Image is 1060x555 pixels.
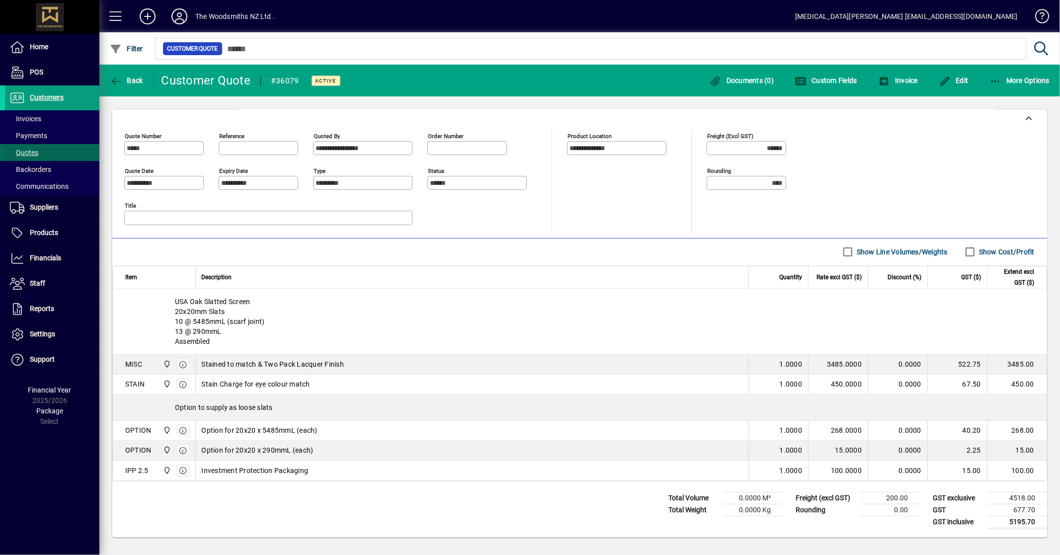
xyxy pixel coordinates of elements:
td: Total Volume [663,492,723,504]
td: 15.00 [927,461,987,480]
span: Description [202,272,232,283]
div: 450.0000 [815,379,862,389]
span: Option for 20x20 x 290mmL (each) [202,445,314,455]
mat-label: Type [314,167,326,174]
a: Settings [5,322,99,347]
a: Payments [5,127,99,144]
span: Communications [10,182,69,190]
div: OPTION [125,425,152,435]
button: Documents (0) [707,72,776,89]
span: Custom Fields [795,77,857,84]
div: 15.0000 [815,445,862,455]
span: Documents (0) [709,77,774,84]
span: Package [36,407,63,415]
span: POS [30,68,43,76]
a: Support [5,347,99,372]
a: Knowledge Base [1028,2,1048,34]
span: Payments [10,132,47,140]
td: 450.00 [987,375,1047,395]
div: USA Oak Slatted Screen 20x20mm Slats 10 @ 5485mmL (scarf joint) 13 @ 290mmL Assembled [113,289,1047,354]
span: Option for 20x20 x 5485mmL (each) [202,425,318,435]
span: Staff [30,279,45,287]
span: Stained to match & Two Pack Lacquer Finish [202,359,344,369]
mat-label: Expiry date [219,167,248,174]
span: The Woodsmiths [161,425,172,436]
td: GST inclusive [928,516,987,528]
button: Invoice [876,72,920,89]
span: Item [125,272,137,283]
span: Stain Charge for eye colour match [202,379,310,389]
span: Quantity [779,272,802,283]
mat-label: Title [125,202,136,209]
span: GST ($) [961,272,981,283]
mat-label: Quote number [125,132,162,139]
a: Products [5,221,99,245]
span: The Woodsmiths [161,379,172,390]
td: 5195.70 [987,516,1047,528]
mat-label: Order number [428,132,464,139]
div: 100.0000 [815,466,862,476]
span: 1.0000 [780,425,803,435]
td: 40.20 [927,421,987,441]
div: Option to supply as loose slats [113,395,1047,420]
span: More Options [989,77,1050,84]
td: 200.00 [860,492,920,504]
button: Profile [163,7,195,25]
button: More Options [987,72,1053,89]
span: 1.0000 [780,379,803,389]
button: Edit [936,72,971,89]
span: Financials [30,254,61,262]
span: Reports [30,305,54,313]
div: 268.0000 [815,425,862,435]
td: 0.0000 [868,421,927,441]
span: Discount (%) [888,272,921,283]
span: The Woodsmiths [161,445,172,456]
div: The Woodsmiths NZ Ltd . [195,8,275,24]
td: 2.25 [927,441,987,461]
mat-label: Rounding [707,167,731,174]
td: 0.0000 [868,461,927,480]
td: Freight (excl GST) [791,492,860,504]
span: Financial Year [28,386,72,394]
mat-label: Freight (excl GST) [707,132,753,139]
span: Extend excl GST ($) [993,266,1034,288]
span: Invoices [10,115,41,123]
mat-label: Quoted by [314,132,340,139]
span: Backorders [10,165,51,173]
span: Filter [110,45,143,53]
button: Custom Fields [792,72,860,89]
td: 0.0000 Kg [723,504,783,516]
div: IPP 2.5 [125,466,149,476]
span: Edit [939,77,969,84]
label: Show Cost/Profit [977,247,1035,257]
div: #36079 [271,73,299,89]
label: Show Line Volumes/Weights [855,247,948,257]
span: Rate excl GST ($) [816,272,862,283]
span: 1.0000 [780,445,803,455]
td: 0.0000 [868,441,927,461]
a: Communications [5,178,99,195]
span: Suppliers [30,203,58,211]
span: Customer Quote [167,44,218,54]
td: Total Weight [663,504,723,516]
td: 677.70 [987,504,1047,516]
a: Backorders [5,161,99,178]
a: Home [5,35,99,60]
div: MISC [125,359,142,369]
a: POS [5,60,99,85]
mat-label: Quote date [125,167,154,174]
span: Products [30,229,58,237]
td: 0.0000 [868,375,927,395]
td: 268.00 [987,421,1047,441]
td: 100.00 [987,461,1047,480]
span: The Woodsmiths [161,359,172,370]
a: Quotes [5,144,99,161]
td: 0.0000 [868,355,927,375]
td: GST exclusive [928,492,987,504]
span: Home [30,43,48,51]
span: Active [316,78,336,84]
td: 3485.00 [987,355,1047,375]
span: Invoice [878,77,918,84]
app-page-header-button: Back [99,72,154,89]
span: 1.0000 [780,466,803,476]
